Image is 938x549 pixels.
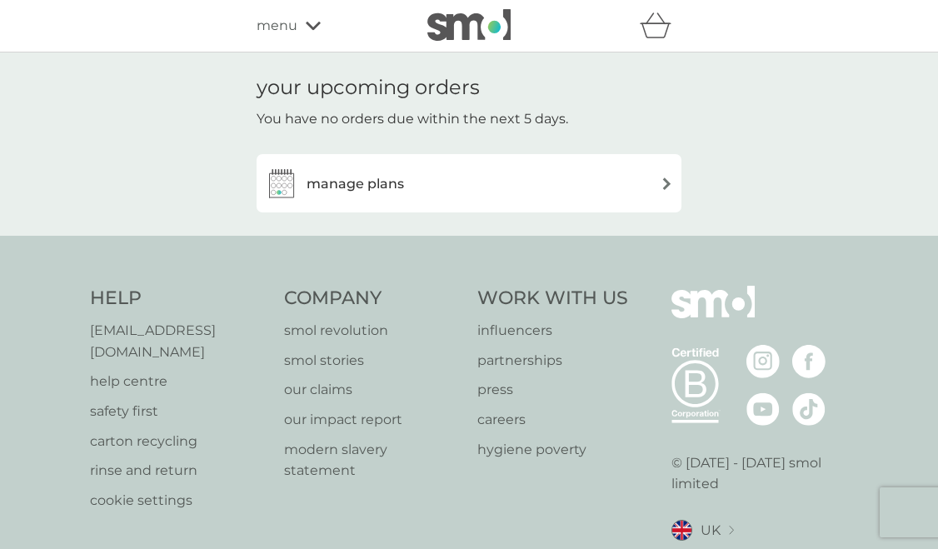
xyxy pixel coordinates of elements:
[257,76,480,100] h1: your upcoming orders
[284,286,462,312] h4: Company
[477,379,628,401] a: press
[307,173,404,195] h3: manage plans
[477,439,628,461] a: hygiene poverty
[90,371,267,392] a: help centre
[90,490,267,512] a: cookie settings
[671,520,692,541] img: UK flag
[284,379,462,401] a: our claims
[792,345,826,378] img: visit the smol Facebook page
[284,409,462,431] a: our impact report
[661,177,673,190] img: arrow right
[257,108,568,130] p: You have no orders due within the next 5 days.
[257,15,297,37] span: menu
[671,286,755,342] img: smol
[477,320,628,342] a: influencers
[746,345,780,378] img: visit the smol Instagram page
[671,452,849,495] p: © [DATE] - [DATE] smol limited
[90,431,267,452] a: carton recycling
[90,320,267,362] a: [EMAIL_ADDRESS][DOMAIN_NAME]
[792,392,826,426] img: visit the smol Tiktok page
[284,439,462,482] a: modern slavery statement
[640,9,681,42] div: basket
[90,460,267,482] a: rinse and return
[477,409,628,431] a: careers
[729,526,734,535] img: select a new location
[284,350,462,372] a: smol stories
[284,320,462,342] a: smol revolution
[427,9,511,41] img: smol
[90,401,267,422] a: safety first
[477,350,628,372] a: partnerships
[477,286,628,312] h4: Work With Us
[701,520,721,542] span: UK
[746,392,780,426] img: visit the smol Youtube page
[90,286,267,312] h4: Help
